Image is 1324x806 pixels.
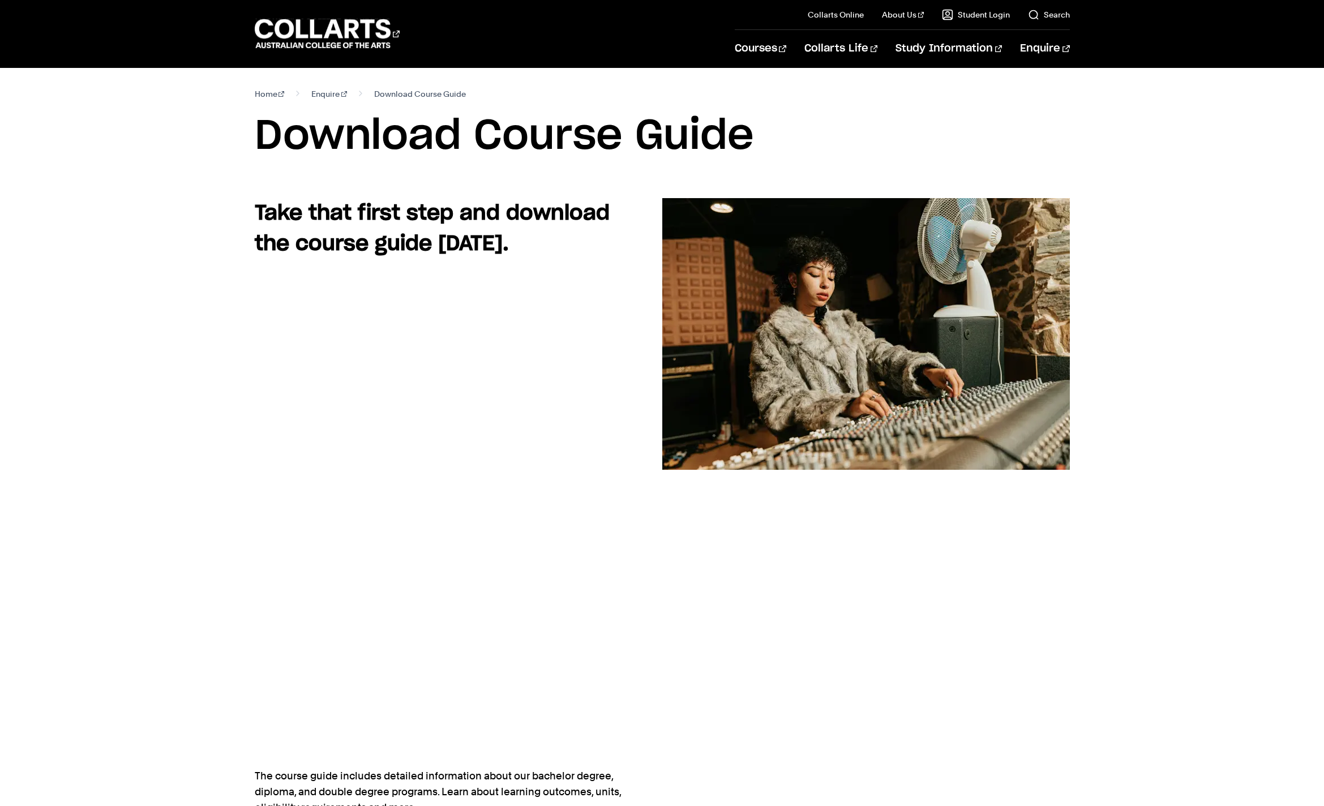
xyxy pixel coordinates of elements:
[311,86,347,102] a: Enquire
[1020,30,1069,67] a: Enquire
[374,86,466,102] span: Download Course Guide
[804,30,877,67] a: Collarts Life
[942,9,1010,20] a: Student Login
[255,111,1070,162] h1: Download Course Guide
[735,30,786,67] a: Courses
[895,30,1002,67] a: Study Information
[255,203,610,254] strong: Take that first step and download the course guide [DATE].
[255,86,285,102] a: Home
[1028,9,1070,20] a: Search
[882,9,924,20] a: About Us
[808,9,864,20] a: Collarts Online
[255,18,400,50] div: Go to homepage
